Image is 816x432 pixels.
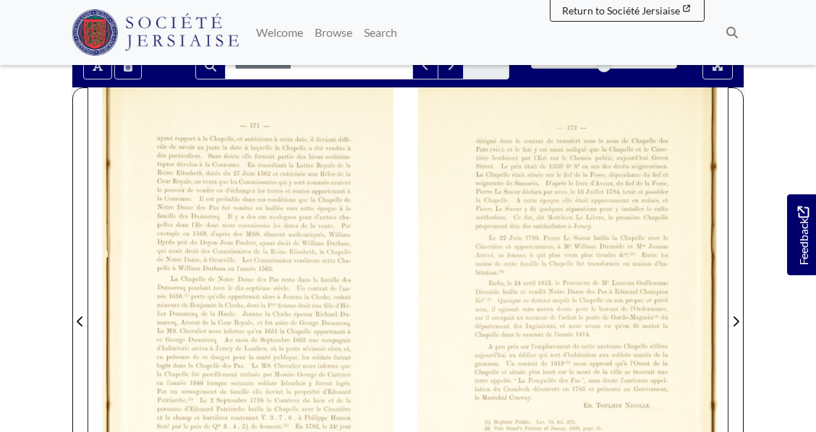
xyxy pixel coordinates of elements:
[794,207,812,265] span: Feedback
[787,194,816,275] a: Would you like to provide feedback?
[309,18,358,47] a: Browse
[358,18,403,47] a: Search
[114,52,142,79] button: Open transcription window
[72,6,239,59] a: Société Jersiaise logo
[83,52,112,79] button: Toggle text selection (Alt+T)
[225,52,413,79] input: Search for
[72,9,239,56] img: Société Jersiaise
[562,4,680,17] span: Return to Société Jersiaise
[412,52,438,79] button: Previous Match
[702,52,733,79] button: Full screen mode
[195,52,226,79] button: Search
[250,18,309,47] a: Welcome
[438,52,464,79] button: Next Match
